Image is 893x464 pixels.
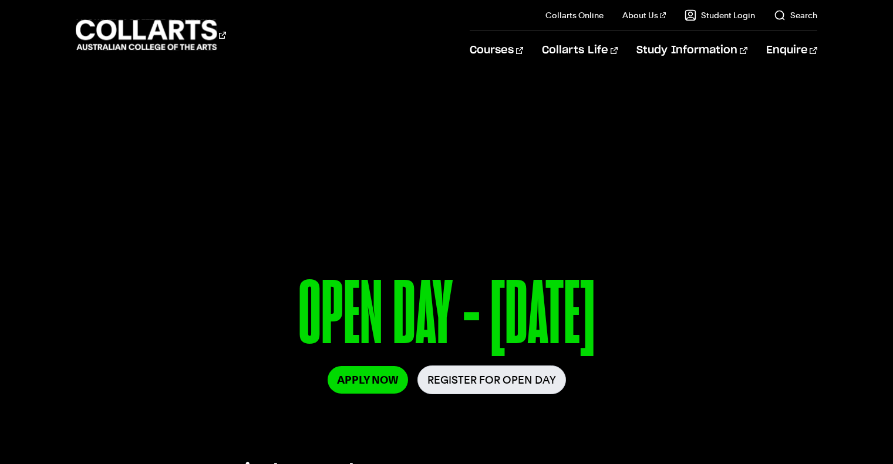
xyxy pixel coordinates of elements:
p: OPEN DAY - [DATE] [100,269,793,365]
a: Apply Now [328,366,408,394]
a: Collarts Online [545,9,604,21]
div: Go to homepage [76,18,226,52]
a: Student Login [685,9,755,21]
a: Courses [470,31,523,70]
a: About Us [622,9,666,21]
a: Register for Open Day [417,365,566,394]
a: Collarts Life [542,31,618,70]
a: Study Information [636,31,747,70]
a: Enquire [766,31,817,70]
a: Search [774,9,817,21]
